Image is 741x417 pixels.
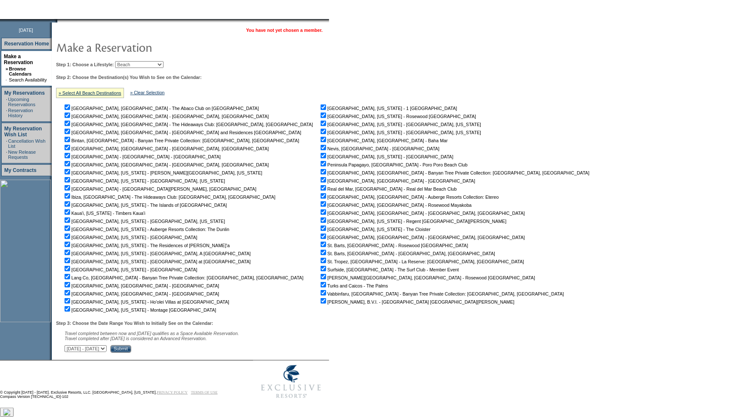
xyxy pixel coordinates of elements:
[63,138,299,143] nobr: Bintan, [GEOGRAPHIC_DATA] - Banyan Tree Private Collection: [GEOGRAPHIC_DATA], [GEOGRAPHIC_DATA]
[6,108,7,118] td: ·
[319,275,535,280] nobr: [PERSON_NAME][GEOGRAPHIC_DATA], [GEOGRAPHIC_DATA] - Rosewood [GEOGRAPHIC_DATA]
[319,251,495,256] nobr: St. Barts, [GEOGRAPHIC_DATA] - [GEOGRAPHIC_DATA], [GEOGRAPHIC_DATA]
[319,114,476,119] nobr: [GEOGRAPHIC_DATA], [US_STATE] - Rosewood [GEOGRAPHIC_DATA]
[63,122,313,127] nobr: [GEOGRAPHIC_DATA], [GEOGRAPHIC_DATA] - The Hideaways Club: [GEOGRAPHIC_DATA], [GEOGRAPHIC_DATA]
[319,211,525,216] nobr: [GEOGRAPHIC_DATA], [GEOGRAPHIC_DATA] - [GEOGRAPHIC_DATA], [GEOGRAPHIC_DATA]
[63,259,251,264] nobr: [GEOGRAPHIC_DATA], [US_STATE] - [GEOGRAPHIC_DATA] at [GEOGRAPHIC_DATA]
[65,331,239,336] span: Travel completed between now and [DATE] qualifies as a Space Available Reservation.
[319,227,431,232] nobr: [GEOGRAPHIC_DATA], [US_STATE] - The Cloister
[56,75,202,80] b: Step 2: Choose the Destination(s) You Wish to See on the Calendar:
[6,97,7,107] td: ·
[110,345,131,353] input: Submit
[253,361,329,403] img: Exclusive Resorts
[319,283,388,288] nobr: Turks and Caicos - The Palms
[319,259,524,264] nobr: St. Tropez, [GEOGRAPHIC_DATA] - La Reserve: [GEOGRAPHIC_DATA], [GEOGRAPHIC_DATA]
[319,154,454,159] nobr: [GEOGRAPHIC_DATA], [US_STATE] - [GEOGRAPHIC_DATA]
[63,227,229,232] nobr: [GEOGRAPHIC_DATA], [US_STATE] - Auberge Resorts Collection: The Dunlin
[63,243,230,248] nobr: [GEOGRAPHIC_DATA], [US_STATE] - The Residences of [PERSON_NAME]'a
[63,283,219,288] nobr: [GEOGRAPHIC_DATA], [GEOGRAPHIC_DATA] - [GEOGRAPHIC_DATA]
[63,178,225,183] nobr: [GEOGRAPHIC_DATA], [US_STATE] - [GEOGRAPHIC_DATA], [US_STATE]
[9,77,47,82] a: Search Availability
[319,267,459,272] nobr: Surfside, [GEOGRAPHIC_DATA] - The Surf Club - Member Event
[65,336,207,341] nobr: Travel completed after [DATE] is considered an Advanced Reservation.
[8,97,35,107] a: Upcoming Reservations
[319,203,472,208] nobr: [GEOGRAPHIC_DATA], [GEOGRAPHIC_DATA] - Rosewood Mayakoba
[63,106,259,111] nobr: [GEOGRAPHIC_DATA], [GEOGRAPHIC_DATA] - The Abaco Club on [GEOGRAPHIC_DATA]
[319,235,525,240] nobr: [GEOGRAPHIC_DATA], [GEOGRAPHIC_DATA] - [GEOGRAPHIC_DATA], [GEOGRAPHIC_DATA]
[54,19,57,23] img: promoShadowLeftCorner.gif
[59,90,121,96] a: » Select All Beach Destinations
[319,146,440,151] nobr: Nevis, [GEOGRAPHIC_DATA] - [GEOGRAPHIC_DATA]
[63,219,225,224] nobr: [GEOGRAPHIC_DATA], [US_STATE] - [GEOGRAPHIC_DATA], [US_STATE]
[8,149,36,160] a: New Release Requests
[63,146,269,151] nobr: [GEOGRAPHIC_DATA], [GEOGRAPHIC_DATA] - [GEOGRAPHIC_DATA], [GEOGRAPHIC_DATA]
[63,203,227,208] nobr: [GEOGRAPHIC_DATA], [US_STATE] - The Islands of [GEOGRAPHIC_DATA]
[4,54,33,65] a: Make a Reservation
[8,138,45,149] a: Cancellation Wish List
[56,39,226,56] img: pgTtlMakeReservation.gif
[63,299,229,304] nobr: [GEOGRAPHIC_DATA], [US_STATE] - Ho'olei Villas at [GEOGRAPHIC_DATA]
[8,108,33,118] a: Reservation History
[6,66,8,71] b: »
[63,267,197,272] nobr: [GEOGRAPHIC_DATA], [US_STATE] - [GEOGRAPHIC_DATA]
[63,211,145,216] nobr: Kaua'i, [US_STATE] - Timbers Kaua'i
[63,275,304,280] nobr: Lang Co, [GEOGRAPHIC_DATA] - Banyan Tree Private Collection: [GEOGRAPHIC_DATA], [GEOGRAPHIC_DATA]
[4,126,42,138] a: My Reservation Wish List
[63,235,197,240] nobr: [GEOGRAPHIC_DATA], [US_STATE] - [GEOGRAPHIC_DATA]
[319,178,475,183] nobr: [GEOGRAPHIC_DATA], [GEOGRAPHIC_DATA] - [GEOGRAPHIC_DATA]
[63,162,269,167] nobr: [GEOGRAPHIC_DATA], [GEOGRAPHIC_DATA] - [GEOGRAPHIC_DATA], [GEOGRAPHIC_DATA]
[157,390,188,394] a: PRIVACY POLICY
[319,291,564,296] nobr: Vabbinfaru, [GEOGRAPHIC_DATA] - Banyan Tree Private Collection: [GEOGRAPHIC_DATA], [GEOGRAPHIC_DATA]
[319,186,457,192] nobr: Real del Mar, [GEOGRAPHIC_DATA] - Real del Mar Beach Club
[319,130,481,135] nobr: [GEOGRAPHIC_DATA], [US_STATE] - [GEOGRAPHIC_DATA], [US_STATE]
[319,194,499,200] nobr: [GEOGRAPHIC_DATA], [GEOGRAPHIC_DATA] - Auberge Resorts Collection: Etereo
[56,62,114,67] b: Step 1: Choose a Lifestyle:
[63,186,256,192] nobr: [GEOGRAPHIC_DATA] - [GEOGRAPHIC_DATA][PERSON_NAME], [GEOGRAPHIC_DATA]
[6,138,7,149] td: ·
[19,28,33,33] span: [DATE]
[63,154,221,159] nobr: [GEOGRAPHIC_DATA] - [GEOGRAPHIC_DATA] - [GEOGRAPHIC_DATA]
[4,167,37,173] a: My Contracts
[57,19,58,23] img: blank.gif
[63,251,251,256] nobr: [GEOGRAPHIC_DATA], [US_STATE] - [GEOGRAPHIC_DATA], A [GEOGRAPHIC_DATA]
[9,66,31,76] a: Browse Calendars
[319,243,468,248] nobr: St. Barts, [GEOGRAPHIC_DATA] - Rosewood [GEOGRAPHIC_DATA]
[63,170,262,175] nobr: [GEOGRAPHIC_DATA], [US_STATE] - [PERSON_NAME][GEOGRAPHIC_DATA], [US_STATE]
[63,194,276,200] nobr: Ibiza, [GEOGRAPHIC_DATA] - The Hideaways Club: [GEOGRAPHIC_DATA], [GEOGRAPHIC_DATA]
[319,299,515,304] nobr: [PERSON_NAME], B.V.I. - [GEOGRAPHIC_DATA] [GEOGRAPHIC_DATA][PERSON_NAME]
[6,149,7,160] td: ·
[4,41,49,47] a: Reservation Home
[4,90,45,96] a: My Reservations
[319,122,481,127] nobr: [GEOGRAPHIC_DATA], [US_STATE] - [GEOGRAPHIC_DATA], [US_STATE]
[130,90,165,95] a: » Clear Selection
[191,390,218,394] a: TERMS OF USE
[319,106,457,111] nobr: [GEOGRAPHIC_DATA], [US_STATE] - 1 [GEOGRAPHIC_DATA]
[319,219,507,224] nobr: [GEOGRAPHIC_DATA], [US_STATE] - Regent [GEOGRAPHIC_DATA][PERSON_NAME]
[63,114,269,119] nobr: [GEOGRAPHIC_DATA], [GEOGRAPHIC_DATA] - [GEOGRAPHIC_DATA], [GEOGRAPHIC_DATA]
[319,162,468,167] nobr: Peninsula Papagayo, [GEOGRAPHIC_DATA] - Poro Poro Beach Club
[246,28,323,33] span: You have not yet chosen a member.
[319,138,448,143] nobr: [GEOGRAPHIC_DATA], [GEOGRAPHIC_DATA] - Baha Mar
[63,291,219,296] nobr: [GEOGRAPHIC_DATA], [GEOGRAPHIC_DATA] - [GEOGRAPHIC_DATA]
[63,130,301,135] nobr: [GEOGRAPHIC_DATA], [GEOGRAPHIC_DATA] - [GEOGRAPHIC_DATA] and Residences [GEOGRAPHIC_DATA]
[56,321,213,326] b: Step 3: Choose the Date Range You Wish to Initially See on the Calendar:
[63,307,216,313] nobr: [GEOGRAPHIC_DATA], [US_STATE] - Montage [GEOGRAPHIC_DATA]
[319,170,589,175] nobr: [GEOGRAPHIC_DATA], [GEOGRAPHIC_DATA] - Banyan Tree Private Collection: [GEOGRAPHIC_DATA], [GEOGRA...
[6,77,8,82] td: ·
